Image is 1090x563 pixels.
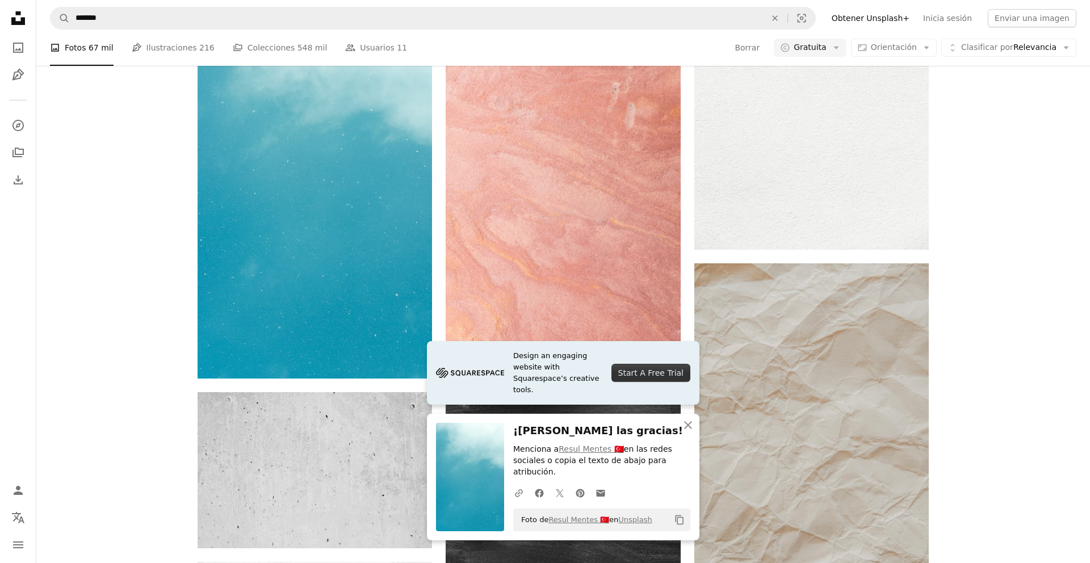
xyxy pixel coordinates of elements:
button: Gratuita [774,39,846,57]
a: Design an engaging website with Squarespace’s creative tools.Start A Free Trial [427,341,699,405]
a: Textil floral blanco y gris [694,434,929,444]
button: Borrar [734,39,760,57]
a: Fotos [7,36,30,59]
img: Un skater monta sobre una superficie rosa [446,27,680,379]
a: Ilustraciones [7,64,30,86]
button: Buscar en Unsplash [51,7,70,29]
a: Colecciones [7,141,30,164]
button: Clasificar porRelevancia [941,39,1076,57]
a: Comparte en Facebook [529,481,550,504]
a: Obtener Unsplash+ [825,9,916,27]
span: Clasificar por [961,43,1013,52]
a: Ilustraciones 216 [132,30,215,66]
a: Unsplash [618,515,652,524]
button: Borrar [762,7,787,29]
a: Usuarios 11 [345,30,407,66]
span: Foto de en [515,511,652,529]
button: Idioma [7,506,30,529]
a: Iniciar sesión / Registrarse [7,479,30,502]
a: Explorar [7,114,30,137]
a: a black and white photo of a concrete wall [198,465,432,475]
a: Comparte en Twitter [550,481,570,504]
span: Gratuita [794,42,827,53]
form: Encuentra imágenes en todo el sitio [50,7,816,30]
a: Un skater monta sobre una superficie rosa [446,198,680,208]
button: Búsqueda visual [788,7,815,29]
a: nubes blancas y cielos azules [198,165,432,175]
span: 11 [397,41,407,54]
a: Comparte en Pinterest [570,481,590,504]
a: Resul Mentes 🇹🇷 [548,515,609,524]
a: Historial de descargas [7,169,30,191]
img: a black and white photo of a concrete wall [198,392,432,548]
span: Design an engaging website with Squarespace’s creative tools. [513,350,602,396]
a: Colecciones 548 mil [233,30,328,66]
a: Inicia sesión [916,9,979,27]
img: file-1705255347840-230a6ab5bca9image [436,364,504,381]
button: Menú [7,533,30,556]
button: Copiar al portapapeles [670,510,689,530]
a: Comparte por correo electrónico [590,481,611,504]
button: Enviar una imagen [988,9,1076,27]
a: Inicio — Unsplash [7,7,30,32]
a: Pintura de pared blanca con línea negra [694,68,929,78]
p: Menciona a en las redes sociales o copia el texto de abajo para atribución. [513,444,690,478]
span: Orientación [871,43,917,52]
a: Resul Mentes 🇹🇷 [559,444,624,453]
span: 548 mil [297,41,328,54]
div: Start A Free Trial [611,364,690,382]
span: 216 [199,41,215,54]
h3: ¡[PERSON_NAME] las gracias! [513,423,690,439]
span: Relevancia [961,42,1057,53]
button: Orientación [851,39,937,57]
